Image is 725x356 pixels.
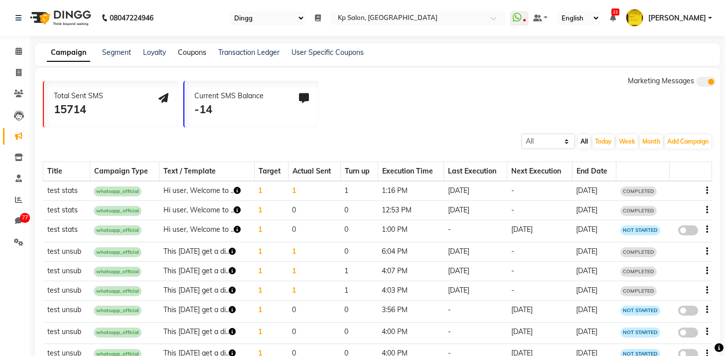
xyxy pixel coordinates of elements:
[43,220,90,242] td: test stats
[378,322,444,344] td: 4:00 PM
[507,261,573,281] td: -
[254,261,288,281] td: 1
[507,201,573,220] td: -
[572,281,616,300] td: [DATE]
[94,247,142,257] span: whatsapp_official
[254,300,288,322] td: 1
[159,300,255,322] td: This [DATE] get a di..
[291,48,364,57] a: User Specific Coupons
[254,220,288,242] td: 1
[3,213,27,229] a: 77
[507,281,573,300] td: -
[378,300,444,322] td: 3:56 PM
[507,220,573,242] td: [DATE]
[340,322,378,344] td: 0
[444,322,507,344] td: -
[620,286,657,296] span: COMPLETED
[90,162,159,181] th: Campaign Type
[507,181,573,201] td: -
[340,220,378,242] td: 0
[94,286,142,296] span: whatsapp_official
[288,181,340,201] td: 1
[378,220,444,242] td: 1:00 PM
[678,328,698,338] label: false
[43,162,90,181] th: Title
[507,322,573,344] td: [DATE]
[43,261,90,281] td: test unsub
[640,135,663,149] button: Month
[444,220,507,242] td: -
[620,247,657,257] span: COMPLETED
[378,242,444,261] td: 6:04 PM
[610,13,616,22] a: 22
[25,4,94,32] img: logo
[678,225,698,235] label: false
[288,300,340,322] td: 0
[507,162,573,181] th: Next Execution
[20,213,30,223] span: 77
[288,322,340,344] td: 0
[444,181,507,201] td: [DATE]
[628,76,694,85] span: Marketing Messages
[254,242,288,261] td: 1
[592,135,614,149] button: Today
[444,201,507,220] td: [DATE]
[616,135,638,149] button: Week
[378,162,444,181] th: Execution Time
[340,162,378,181] th: Turn up
[444,261,507,281] td: [DATE]
[159,201,255,220] td: Hi user, Welcome to ..
[159,220,255,242] td: Hi user, Welcome to ..
[159,281,255,300] td: This [DATE] get a di..
[254,281,288,300] td: 1
[444,281,507,300] td: [DATE]
[43,201,90,220] td: test stats
[194,101,264,118] div: -14
[665,135,711,149] button: Add Campaign
[378,201,444,220] td: 12:53 PM
[288,261,340,281] td: 1
[572,261,616,281] td: [DATE]
[340,261,378,281] td: 1
[288,281,340,300] td: 1
[43,322,90,344] td: test unsub
[43,300,90,322] td: test unsub
[102,48,131,57] a: Segment
[254,181,288,201] td: 1
[43,242,90,261] td: test unsub
[444,162,507,181] th: Last Execution
[288,242,340,261] td: 1
[54,101,103,118] div: 15714
[178,48,206,57] a: Coupons
[572,162,616,181] th: End Date
[94,186,142,196] span: whatsapp_official
[159,181,255,201] td: Hi user, Welcome to ..
[620,328,660,338] span: NOT STARTED
[507,242,573,261] td: -
[94,206,142,216] span: whatsapp_official
[218,48,280,57] a: Transaction Ledger
[43,181,90,201] td: test stats
[611,8,619,15] span: 22
[110,4,153,32] b: 08047224946
[578,135,590,149] button: All
[288,162,340,181] th: Actual Sent
[620,206,657,216] span: COMPLETED
[378,261,444,281] td: 4:07 PM
[254,162,288,181] th: Target
[678,306,698,316] label: false
[47,44,90,62] a: Campaign
[159,261,255,281] td: This [DATE] get a di..
[378,281,444,300] td: 4:03 PM
[254,322,288,344] td: 1
[159,322,255,344] td: This [DATE] get a di..
[54,91,103,101] div: Total Sent SMS
[378,181,444,201] td: 1:16 PM
[626,9,643,26] img: Krishna Singh
[143,48,166,57] a: Loyalty
[572,181,616,201] td: [DATE]
[444,300,507,322] td: -
[572,242,616,261] td: [DATE]
[340,300,378,322] td: 0
[620,225,660,235] span: NOT STARTED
